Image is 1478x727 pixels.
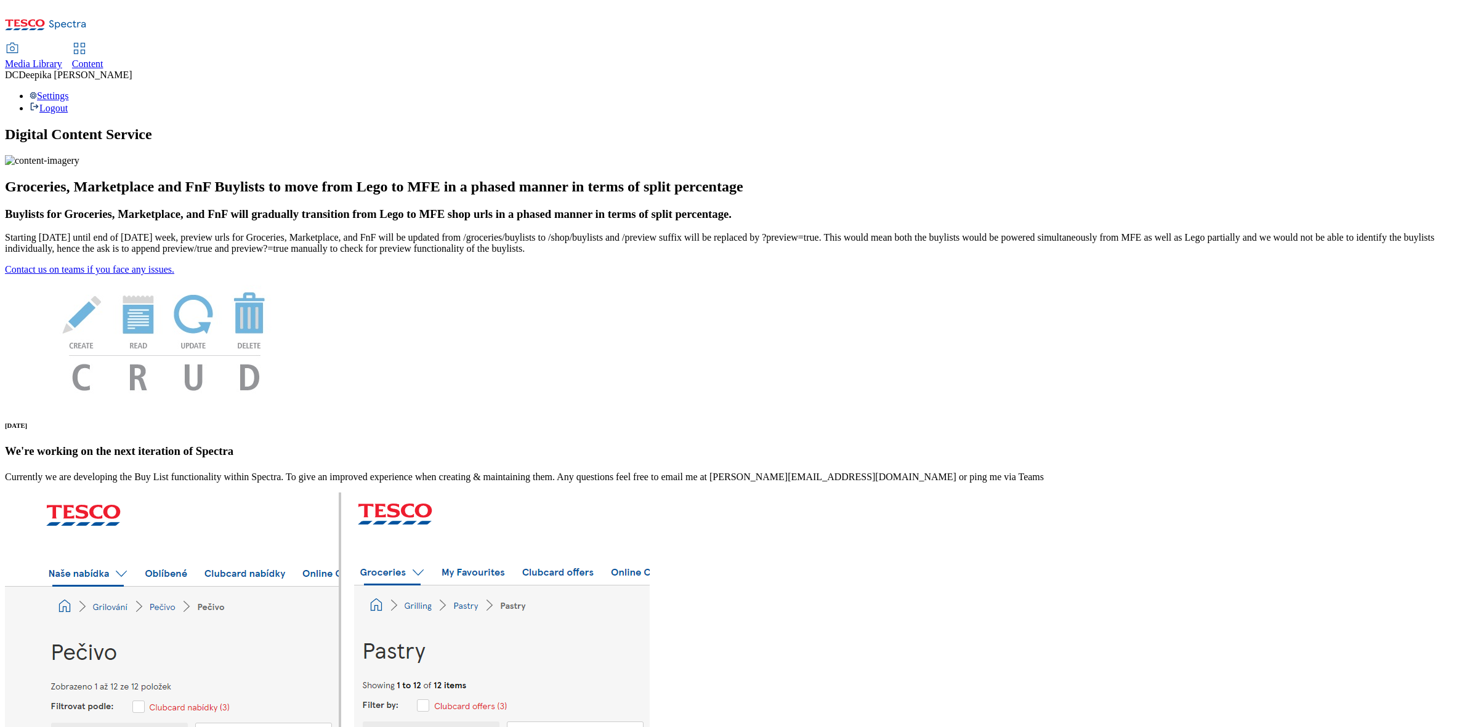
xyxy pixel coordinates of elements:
[30,90,69,101] a: Settings
[5,44,62,70] a: Media Library
[5,155,79,166] img: content-imagery
[5,179,1473,195] h2: Groceries, Marketplace and FnF Buylists to move from Lego to MFE in a phased manner in terms of s...
[72,44,103,70] a: Content
[18,70,132,80] span: Deepika [PERSON_NAME]
[72,58,103,69] span: Content
[5,232,1473,254] p: Starting [DATE] until end of [DATE] week, preview urls for Groceries, Marketplace, and FnF will b...
[5,207,1473,221] h3: Buylists for Groceries, Marketplace, and FnF will gradually transition from Lego to MFE shop urls...
[5,58,62,69] span: Media Library
[5,275,325,404] img: News Image
[5,472,1473,483] p: Currently we are developing the Buy List functionality within Spectra. To give an improved experi...
[5,444,1473,458] h3: We're working on the next iteration of Spectra
[5,126,1473,143] h1: Digital Content Service
[30,103,68,113] a: Logout
[5,264,174,275] a: Contact us on teams if you face any issues.
[5,422,1473,429] h6: [DATE]
[5,70,18,80] span: DC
